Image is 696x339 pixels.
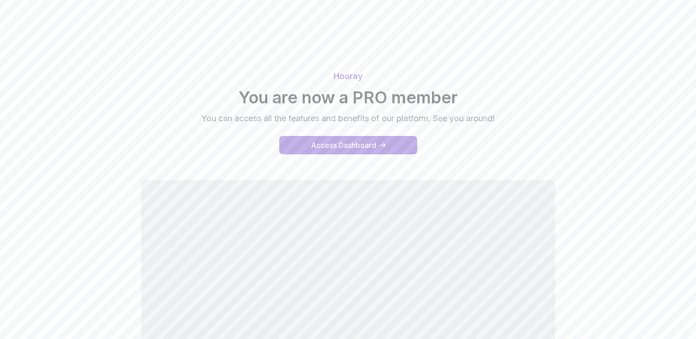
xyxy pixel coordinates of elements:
p: You can access all the features and benefits of our platform. See you around! [194,112,503,125]
a: access-dashboard [279,136,417,154]
button: Access Dashboard [279,136,417,154]
h2: You are now a PRO member [26,88,670,107]
p: Hooray [26,70,670,83]
div: Access Dashboard [311,140,376,151]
